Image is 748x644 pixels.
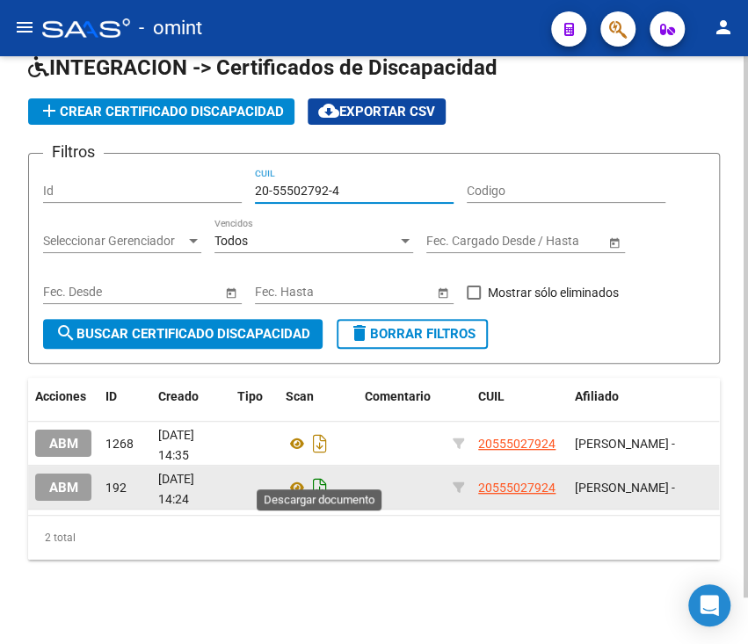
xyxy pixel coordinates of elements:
button: Buscar Certificado Discapacidad [43,319,323,349]
input: Fecha fin [122,285,208,300]
span: Tipo [237,389,263,403]
span: Comentario [365,389,431,403]
button: Exportar CSV [308,98,446,125]
span: Seleccionar Gerenciador [43,234,185,249]
h3: Filtros [43,140,104,164]
span: [DATE] 14:24 [158,472,194,506]
mat-icon: menu [14,17,35,38]
span: 20555027924 [478,437,556,451]
i: Descargar documento [309,474,331,502]
span: Acciones [35,389,86,403]
div: Open Intercom Messenger [688,584,730,626]
div: 2 total [28,516,720,560]
span: 192 [105,481,127,495]
datatable-header-cell: CUIL [471,378,568,416]
span: - omint [139,9,202,47]
span: [DATE] 14:35 [158,428,194,462]
span: Scan [286,389,314,403]
span: [PERSON_NAME] - [575,437,675,451]
span: ABM [49,480,78,496]
mat-icon: person [713,17,734,38]
span: Todos [214,234,248,248]
mat-icon: delete [349,322,370,344]
input: Fecha inicio [43,285,107,300]
input: Fecha fin [334,285,420,300]
mat-icon: cloud_download [318,100,339,121]
button: Crear Certificado Discapacidad [28,98,294,125]
span: Afiliado [575,389,619,403]
span: [PERSON_NAME] - [575,481,675,495]
button: Borrar Filtros [337,319,488,349]
button: Open calendar [605,233,623,251]
button: Open calendar [221,283,240,301]
span: Mostrar sólo eliminados [488,282,619,303]
span: INTEGRACION -> Certificados de Discapacidad [28,55,497,80]
button: ABM [35,430,91,457]
span: Borrar Filtros [349,326,476,342]
datatable-header-cell: ID [98,378,151,416]
span: 1268 [105,437,134,451]
span: Exportar CSV [318,104,435,119]
input: Fecha inicio [255,285,319,300]
mat-icon: add [39,100,60,121]
i: Descargar documento [309,430,331,458]
span: 20555027924 [478,481,556,495]
datatable-header-cell: Tipo [230,378,279,416]
span: ABM [49,436,78,452]
span: Buscar Certificado Discapacidad [55,326,310,342]
span: ID [105,389,117,403]
button: Open calendar [433,283,452,301]
datatable-header-cell: Acciones [28,378,98,416]
span: Crear Certificado Discapacidad [39,104,284,119]
span: Creado [158,389,199,403]
datatable-header-cell: Afiliado [568,378,744,416]
input: Fecha inicio [426,234,490,249]
button: ABM [35,474,91,501]
datatable-header-cell: Scan [279,378,358,416]
datatable-header-cell: Comentario [358,378,446,416]
mat-icon: search [55,322,76,344]
input: Fecha fin [505,234,592,249]
datatable-header-cell: Creado [151,378,230,416]
span: CUIL [478,389,505,403]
